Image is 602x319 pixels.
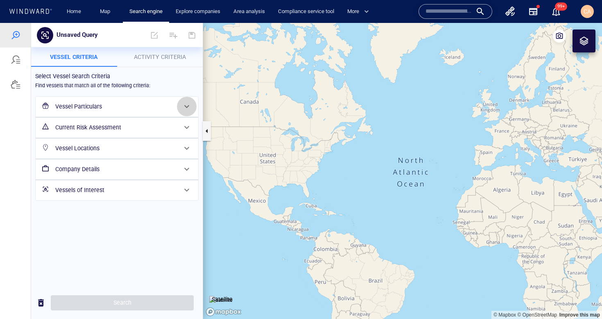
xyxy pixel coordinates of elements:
[55,141,177,152] h6: Company Details
[555,2,567,11] span: 99+
[145,2,163,22] span: Edit
[584,8,591,15] span: CA
[275,5,337,19] a: Compliance service tool
[209,273,233,281] img: satellite
[212,271,233,281] p: Satellite
[61,5,87,19] button: Home
[134,31,186,37] span: Activity Criteria
[63,5,84,19] a: Home
[126,5,166,19] a: Search engine
[53,5,101,20] button: Unsaved Query
[93,5,120,19] button: Map
[55,79,177,89] h6: Vessel Particulars
[36,74,198,94] div: Vessel Particulars
[230,5,268,19] a: Area analysis
[172,5,224,19] a: Explore companies
[36,136,198,156] div: Company Details
[36,95,198,115] div: Current Risk Assessment
[36,157,198,177] div: Vessels of Interest
[55,120,177,131] h6: Vessel Locations
[493,289,516,295] a: Mapbox
[579,3,595,20] button: CA
[55,162,177,172] h6: Vessels of Interest
[546,2,566,21] button: 99+
[206,284,242,294] a: Mapbox logo
[559,289,600,295] a: Map feedback
[36,115,198,136] div: Vessel Locations
[344,5,376,19] button: More
[567,282,596,313] iframe: Chat
[57,7,97,18] p: Unsaved Query
[347,7,369,16] span: More
[55,100,177,110] h6: Current Risk Assessment
[35,48,199,59] h6: Select Vessel Search Criteria
[35,59,150,67] h6: Find vessels that match all of the following criteria:
[551,7,561,16] div: Notification center
[517,289,557,295] a: OpenStreetMap
[97,5,116,19] a: Map
[50,31,98,37] span: Vessel criteria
